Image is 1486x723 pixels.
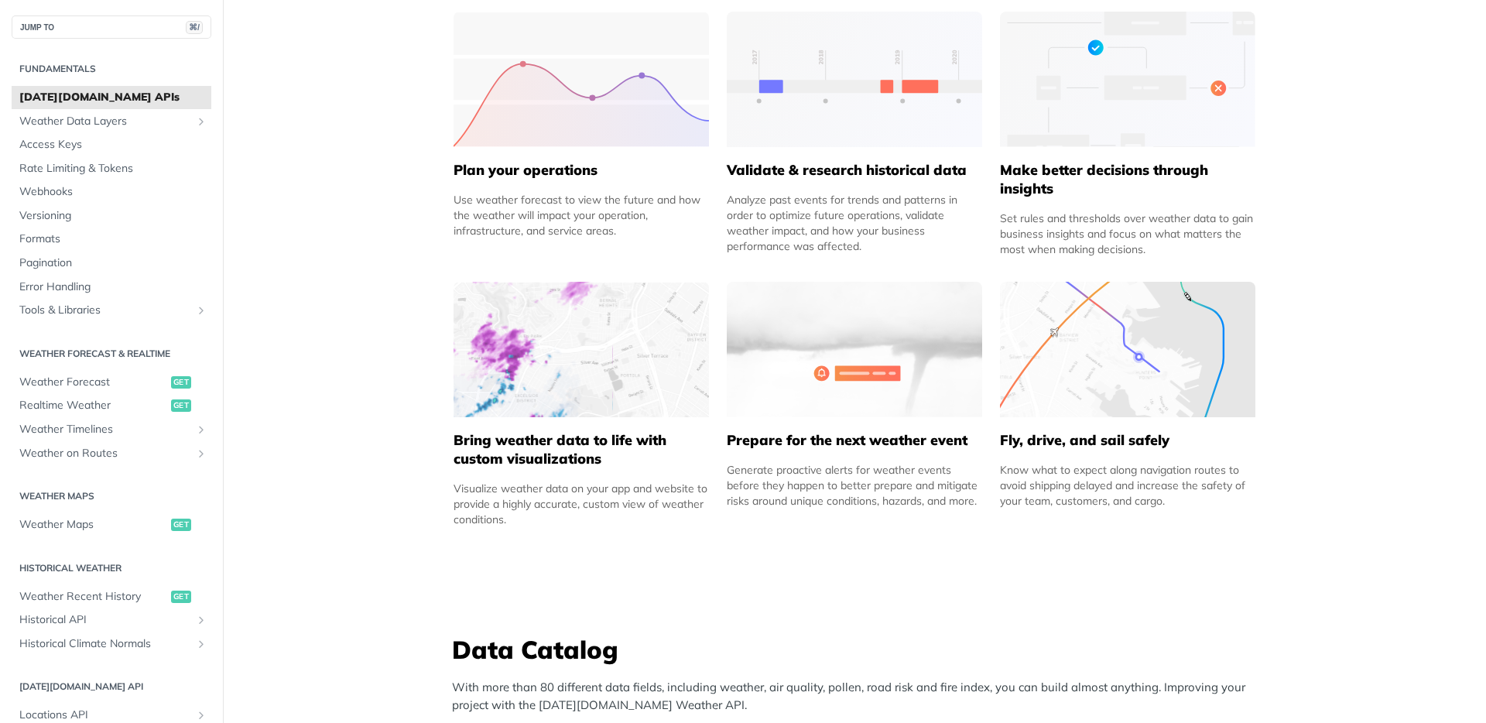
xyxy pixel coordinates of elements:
[454,161,709,180] h5: Plan your operations
[19,231,207,247] span: Formats
[1000,431,1255,450] h5: Fly, drive, and sail safely
[727,282,982,417] img: 2c0a313-group-496-12x.svg
[195,614,207,626] button: Show subpages for Historical API
[19,422,191,437] span: Weather Timelines
[12,347,211,361] h2: Weather Forecast & realtime
[195,304,207,317] button: Show subpages for Tools & Libraries
[19,137,207,152] span: Access Keys
[454,481,709,527] div: Visualize weather data on your app and website to provide a highly accurate, custom view of weath...
[727,192,982,254] div: Analyze past events for trends and patterns in order to optimize future operations, validate weat...
[186,21,203,34] span: ⌘/
[727,462,982,509] div: Generate proactive alerts for weather events before they happen to better prepare and mitigate ri...
[19,279,207,295] span: Error Handling
[195,447,207,460] button: Show subpages for Weather on Routes
[171,376,191,389] span: get
[12,157,211,180] a: Rate Limiting & Tokens
[19,161,207,176] span: Rate Limiting & Tokens
[19,398,167,413] span: Realtime Weather
[12,608,211,632] a: Historical APIShow subpages for Historical API
[727,431,982,450] h5: Prepare for the next weather event
[195,709,207,721] button: Show subpages for Locations API
[19,90,207,105] span: [DATE][DOMAIN_NAME] APIs
[454,192,709,238] div: Use weather forecast to view the future and how the weather will impact your operation, infrastru...
[171,399,191,412] span: get
[1000,12,1255,147] img: a22d113-group-496-32x.svg
[12,180,211,204] a: Webhooks
[171,591,191,603] span: get
[452,679,1265,714] p: With more than 80 different data fields, including weather, air quality, pollen, road risk and fi...
[727,161,982,180] h5: Validate & research historical data
[12,299,211,322] a: Tools & LibrariesShow subpages for Tools & Libraries
[19,208,207,224] span: Versioning
[12,252,211,275] a: Pagination
[19,708,191,723] span: Locations API
[12,442,211,465] a: Weather on RoutesShow subpages for Weather on Routes
[195,115,207,128] button: Show subpages for Weather Data Layers
[452,632,1265,666] h3: Data Catalog
[195,423,207,436] button: Show subpages for Weather Timelines
[12,513,211,536] a: Weather Mapsget
[12,585,211,608] a: Weather Recent Historyget
[19,184,207,200] span: Webhooks
[12,489,211,503] h2: Weather Maps
[12,394,211,417] a: Realtime Weatherget
[12,371,211,394] a: Weather Forecastget
[1000,211,1255,257] div: Set rules and thresholds over weather data to gain business insights and focus on what matters th...
[19,612,191,628] span: Historical API
[12,86,211,109] a: [DATE][DOMAIN_NAME] APIs
[12,632,211,656] a: Historical Climate NormalsShow subpages for Historical Climate Normals
[12,228,211,251] a: Formats
[12,561,211,575] h2: Historical Weather
[19,114,191,129] span: Weather Data Layers
[19,303,191,318] span: Tools & Libraries
[12,418,211,441] a: Weather TimelinesShow subpages for Weather Timelines
[12,15,211,39] button: JUMP TO⌘/
[12,133,211,156] a: Access Keys
[19,636,191,652] span: Historical Climate Normals
[171,519,191,531] span: get
[454,12,709,147] img: 39565e8-group-4962x.svg
[1000,161,1255,198] h5: Make better decisions through insights
[19,375,167,390] span: Weather Forecast
[19,446,191,461] span: Weather on Routes
[19,255,207,271] span: Pagination
[195,638,207,650] button: Show subpages for Historical Climate Normals
[12,110,211,133] a: Weather Data LayersShow subpages for Weather Data Layers
[727,12,982,147] img: 13d7ca0-group-496-2.svg
[454,282,709,417] img: 4463876-group-4982x.svg
[19,589,167,605] span: Weather Recent History
[1000,462,1255,509] div: Know what to expect along navigation routes to avoid shipping delayed and increase the safety of ...
[12,680,211,694] h2: [DATE][DOMAIN_NAME] API
[12,276,211,299] a: Error Handling
[1000,282,1255,417] img: 994b3d6-mask-group-32x.svg
[19,517,167,533] span: Weather Maps
[12,204,211,228] a: Versioning
[12,62,211,76] h2: Fundamentals
[454,431,709,468] h5: Bring weather data to life with custom visualizations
